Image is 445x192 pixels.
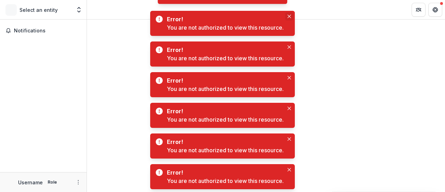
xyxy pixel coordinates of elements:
div: You are not authorized to view this resource. [167,23,284,32]
span: Notifications [14,28,81,34]
button: Get Help [428,3,442,17]
p: Username [18,179,43,186]
div: Error! [167,15,281,23]
div: You are not authorized to view this resource. [167,54,284,62]
button: Partners [412,3,426,17]
button: More [74,178,82,186]
div: Error! [167,76,281,85]
button: Close [285,74,293,82]
div: Error! [167,107,281,115]
p: Select an entity [19,6,58,14]
div: Error! [167,138,281,146]
div: You are not authorized to view this resource. [167,85,284,93]
button: Close [285,166,293,174]
div: Error! [167,168,281,177]
button: Open entity switcher [74,3,84,17]
button: Close [285,12,293,21]
div: You are not authorized to view this resource. [167,177,284,185]
button: Close [285,104,293,113]
button: Close [285,43,293,51]
button: Notifications [3,25,84,36]
p: Role [46,179,59,185]
div: Error! [167,46,281,54]
div: You are not authorized to view this resource. [167,115,284,124]
button: Close [285,135,293,143]
div: You are not authorized to view this resource. [167,146,284,154]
